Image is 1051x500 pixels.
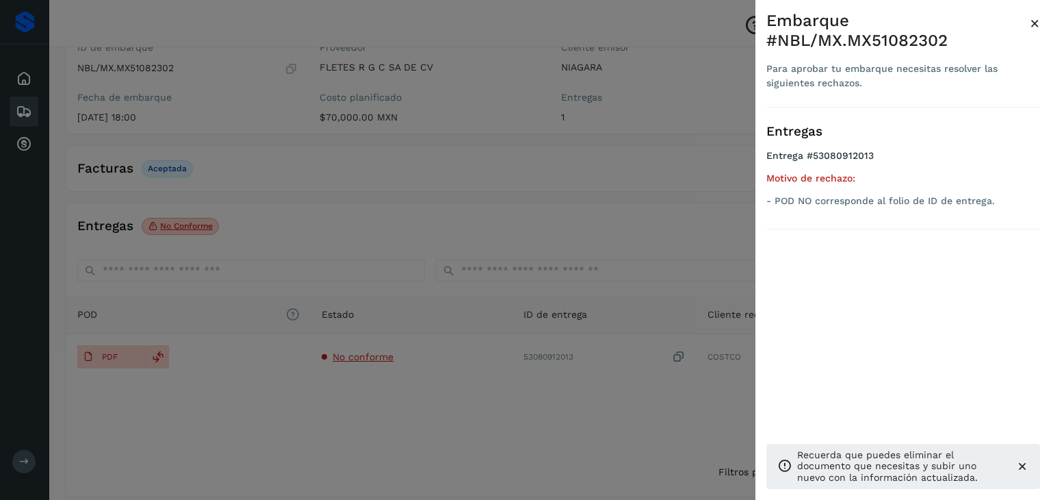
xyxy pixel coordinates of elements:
div: Para aprobar tu embarque necesitas resolver las siguientes rechazos. [766,62,1030,90]
h4: Entrega #53080912013 [766,150,1040,173]
p: Recuerda que puedes eliminar el documento que necesitas y subir uno nuevo con la información actu... [797,449,1004,484]
p: - POD NO corresponde al folio de ID de entrega. [766,195,1040,207]
span: × [1030,14,1040,33]
h5: Motivo de rechazo: [766,173,1040,184]
div: Embarque #NBL/MX.MX51082302 [766,11,1030,51]
h3: Entregas [766,124,1040,140]
button: Close [1030,11,1040,36]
